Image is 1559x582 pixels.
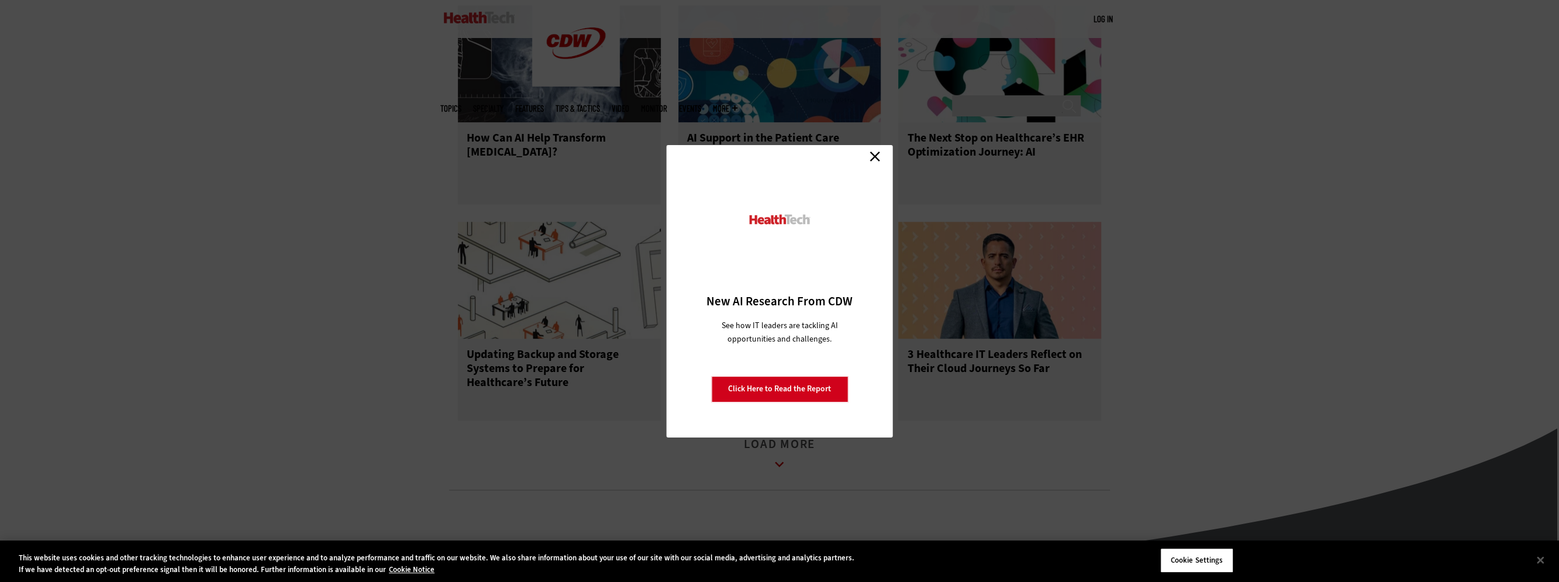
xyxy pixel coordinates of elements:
a: More information about your privacy [389,564,434,574]
h3: New AI Research From CDW [687,293,872,309]
a: Click Here to Read the Report [711,376,848,402]
img: HealthTech_0.png [748,213,812,226]
button: Close [1527,547,1553,573]
div: This website uses cookies and other tracking technologies to enhance user experience and to analy... [19,552,857,575]
a: Close [866,148,884,166]
button: Cookie Settings [1160,548,1233,573]
p: See how IT leaders are tackling AI opportunities and challenges. [708,319,852,346]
